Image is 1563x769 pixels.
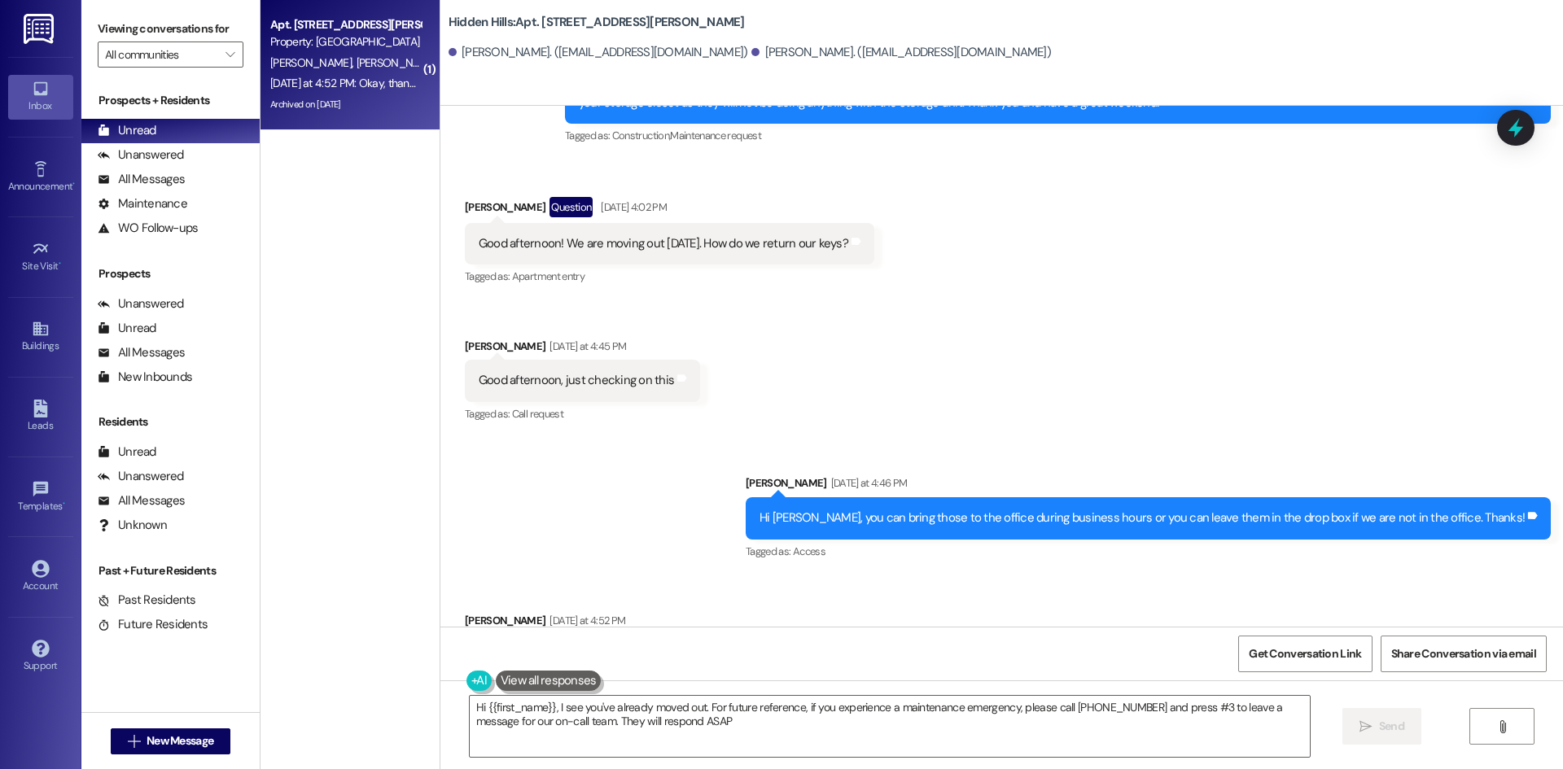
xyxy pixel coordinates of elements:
[597,199,667,216] div: [DATE] 4:02 PM
[98,492,185,509] div: All Messages
[98,295,184,312] div: Unanswered
[751,44,1051,61] div: [PERSON_NAME]. ([EMAIL_ADDRESS][DOMAIN_NAME])
[565,124,1551,147] div: Tagged as:
[827,474,908,492] div: [DATE] at 4:46 PM
[8,475,73,519] a: Templates •
[1381,636,1547,672] button: Share Conversation via email
[8,75,73,119] a: Inbox
[465,264,874,288] div: Tagged as:
[98,468,184,485] div: Unanswered
[98,592,196,609] div: Past Residents
[98,517,167,534] div: Unknown
[98,369,192,386] div: New Inbounds
[793,544,825,558] span: Access
[8,315,73,359] a: Buildings
[81,562,260,579] div: Past + Future Residents
[8,235,73,279] a: Site Visit •
[1342,708,1421,745] button: Send
[81,413,260,430] div: Residents
[59,258,61,269] span: •
[81,265,260,282] div: Prospects
[8,635,73,679] a: Support
[512,407,563,421] span: Call request
[1391,645,1536,662] span: Share Conversation via email
[270,16,421,33] div: Apt. [STREET_ADDRESS][PERSON_NAME]
[270,55,357,70] span: [PERSON_NAME]
[72,178,75,190] span: •
[63,498,65,509] span: •
[549,197,593,217] div: Question
[356,55,437,70] span: [PERSON_NAME]
[465,612,626,635] div: [PERSON_NAME]
[98,220,198,237] div: WO Follow-ups
[128,735,140,748] i: 
[545,338,626,355] div: [DATE] at 4:45 PM
[1379,718,1404,735] span: Send
[449,14,745,31] b: Hidden Hills: Apt. [STREET_ADDRESS][PERSON_NAME]
[98,443,156,461] div: Unread
[269,94,422,115] div: Archived on [DATE]
[1238,636,1372,672] button: Get Conversation Link
[81,92,260,109] div: Prospects + Residents
[111,728,231,754] button: New Message
[479,372,674,389] div: Good afternoon, just checking on this
[147,732,213,749] span: New Message
[512,269,584,283] span: Apartment entry
[98,122,156,139] div: Unread
[465,402,700,426] div: Tagged as:
[270,33,421,50] div: Property: [GEOGRAPHIC_DATA]
[24,14,57,44] img: ResiDesk Logo
[1249,645,1361,662] span: Get Conversation Link
[8,555,73,599] a: Account
[98,320,156,337] div: Unread
[746,474,1551,497] div: [PERSON_NAME]
[1359,720,1372,733] i: 
[746,540,1551,563] div: Tagged as:
[470,696,1310,757] textarea: Hi {{first_name}}, I see you've already moved out. For future reference, if you experience a main...
[449,44,748,61] div: [PERSON_NAME]. ([EMAIL_ADDRESS][DOMAIN_NAME])
[760,509,1525,527] div: Hi [PERSON_NAME], you can bring those to the office during business hours or you can leave them i...
[98,146,184,164] div: Unanswered
[1496,720,1508,733] i: 
[479,235,848,252] div: Good afternoon! We are moving out [DATE]. How do we return our keys?
[225,48,234,61] i: 
[270,76,437,90] div: [DATE] at 4:52 PM: Okay, thank you!
[612,129,671,142] span: Construction ,
[98,344,185,361] div: All Messages
[465,338,700,360] div: [PERSON_NAME]
[98,171,185,188] div: All Messages
[98,616,208,633] div: Future Residents
[98,16,243,42] label: Viewing conversations for
[545,612,625,629] div: [DATE] at 4:52 PM
[98,195,187,212] div: Maintenance
[105,42,217,68] input: All communities
[465,197,874,223] div: [PERSON_NAME]
[8,395,73,439] a: Leads
[670,129,761,142] span: Maintenance request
